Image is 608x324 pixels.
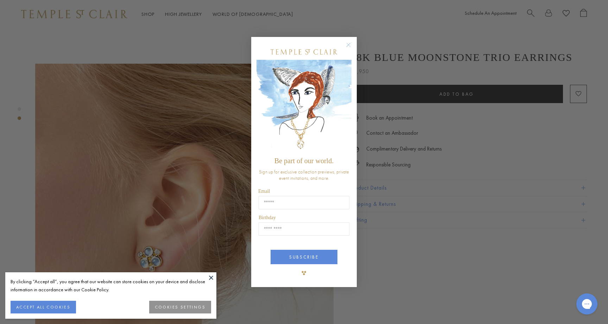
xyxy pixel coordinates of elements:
[259,196,349,209] input: Email
[11,301,76,313] button: ACCEPT ALL COOKIES
[259,169,349,181] span: Sign up for exclusive collection previews, private event invitations, and more.
[271,49,337,55] img: Temple St. Clair
[256,60,351,154] img: c4a9eb12-d91a-4d4a-8ee0-386386f4f338.jpeg
[11,278,211,294] div: By clicking “Accept all”, you agree that our website can store cookies on your device and disclos...
[573,291,601,317] iframe: Gorgias live chat messenger
[149,301,211,313] button: COOKIES SETTINGS
[259,215,276,220] span: Birthday
[297,266,311,280] img: TSC
[274,157,334,165] span: Be part of our world.
[271,250,337,264] button: SUBSCRIBE
[258,189,270,194] span: Email
[348,44,356,53] button: Close dialog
